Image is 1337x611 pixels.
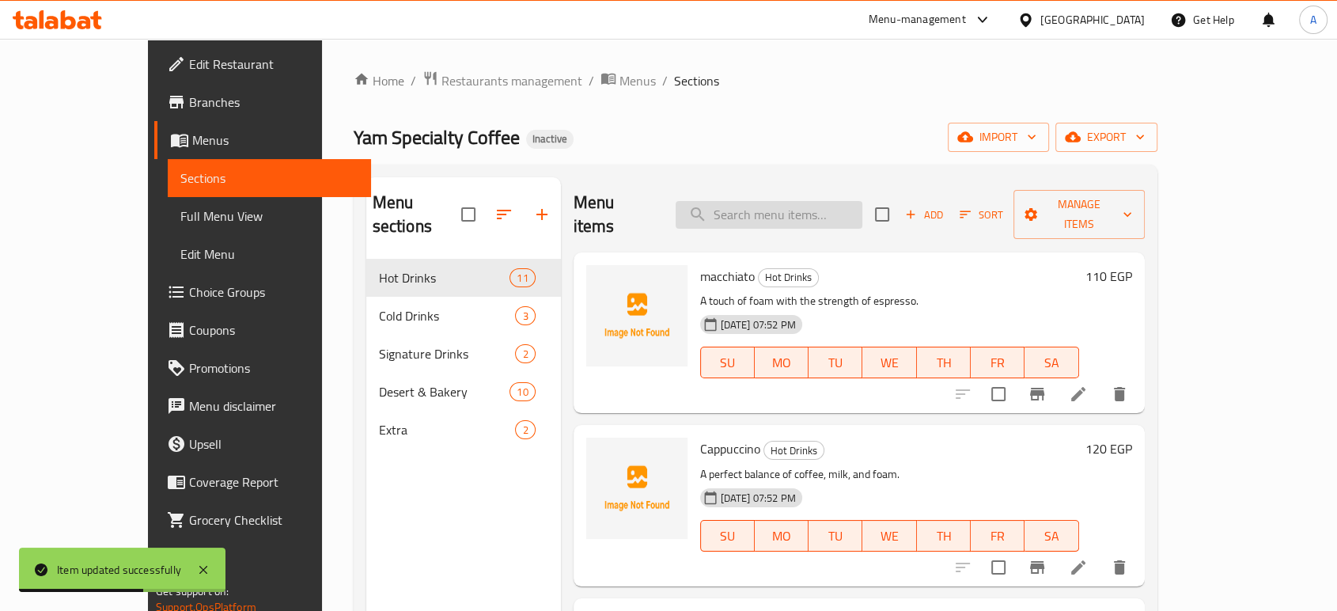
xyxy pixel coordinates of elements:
[515,420,535,439] div: items
[1085,438,1132,460] h6: 120 EGP
[515,306,535,325] div: items
[1085,265,1132,287] h6: 110 EGP
[1069,385,1088,404] a: Edit menu item
[154,463,371,501] a: Coverage Report
[510,385,534,400] span: 10
[192,131,358,150] span: Menus
[189,321,358,340] span: Coupons
[971,347,1025,378] button: FR
[676,201,862,229] input: search
[917,347,971,378] button: TH
[761,351,802,374] span: MO
[1040,11,1145,28] div: [GEOGRAPHIC_DATA]
[516,309,534,324] span: 3
[379,420,516,439] span: Extra
[516,423,534,438] span: 2
[923,525,964,548] span: TH
[1100,548,1138,586] button: delete
[516,347,534,362] span: 2
[154,349,371,387] a: Promotions
[366,259,561,297] div: Hot Drinks11
[189,93,358,112] span: Branches
[379,306,516,325] span: Cold Drinks
[948,123,1049,152] button: import
[707,351,748,374] span: SU
[154,387,371,425] a: Menu disclaimer
[189,283,358,302] span: Choice Groups
[700,347,755,378] button: SU
[1069,558,1088,577] a: Edit menu item
[982,551,1015,584] span: Select to update
[763,441,824,460] div: Hot Drinks
[354,70,1157,91] nav: breadcrumb
[700,264,755,288] span: macchiato
[869,10,966,29] div: Menu-management
[755,347,809,378] button: MO
[510,271,534,286] span: 11
[700,465,1079,484] p: A perfect balance of coffee, milk, and foam.
[1013,190,1145,239] button: Manage items
[714,491,802,506] span: [DATE] 07:52 PM
[700,520,755,552] button: SU
[960,206,1003,224] span: Sort
[1026,195,1132,234] span: Manage items
[862,520,916,552] button: WE
[809,520,862,552] button: TU
[526,132,574,146] span: Inactive
[180,169,358,188] span: Sections
[366,373,561,411] div: Desert & Bakery10
[354,71,404,90] a: Home
[960,127,1036,147] span: import
[949,203,1013,227] span: Sort items
[1310,11,1316,28] span: A
[662,71,668,90] li: /
[586,438,687,539] img: Cappuccino
[1068,127,1145,147] span: export
[862,347,916,378] button: WE
[1025,520,1078,552] button: SA
[366,335,561,373] div: Signature Drinks2
[154,121,371,159] a: Menus
[755,520,809,552] button: MO
[180,245,358,264] span: Edit Menu
[869,351,910,374] span: WE
[57,561,181,579] div: Item updated successfully
[586,265,687,366] img: macchiato
[982,378,1015,411] span: Select to update
[366,297,561,335] div: Cold Drinks3
[180,207,358,226] span: Full Menu View
[154,83,371,121] a: Branches
[761,525,802,548] span: MO
[1031,525,1072,548] span: SA
[485,195,523,233] span: Sort sections
[923,351,964,374] span: TH
[977,525,1018,548] span: FR
[759,268,818,287] span: Hot Drinks
[379,344,516,363] div: Signature Drinks
[526,130,574,149] div: Inactive
[379,268,510,287] span: Hot Drinks
[865,198,899,231] span: Select section
[815,351,856,374] span: TU
[764,442,824,460] span: Hot Drinks
[700,291,1079,311] p: A touch of foam with the strength of espresso.
[1031,351,1072,374] span: SA
[600,70,656,91] a: Menus
[971,520,1025,552] button: FR
[154,425,371,463] a: Upsell
[154,311,371,349] a: Coupons
[956,203,1007,227] button: Sort
[977,351,1018,374] span: FR
[714,317,802,332] span: [DATE] 07:52 PM
[154,45,371,83] a: Edit Restaurant
[168,159,371,197] a: Sections
[509,268,535,287] div: items
[189,435,358,454] span: Upsell
[366,411,561,449] div: Extra2
[189,472,358,491] span: Coverage Report
[1018,548,1056,586] button: Branch-specific-item
[899,203,949,227] button: Add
